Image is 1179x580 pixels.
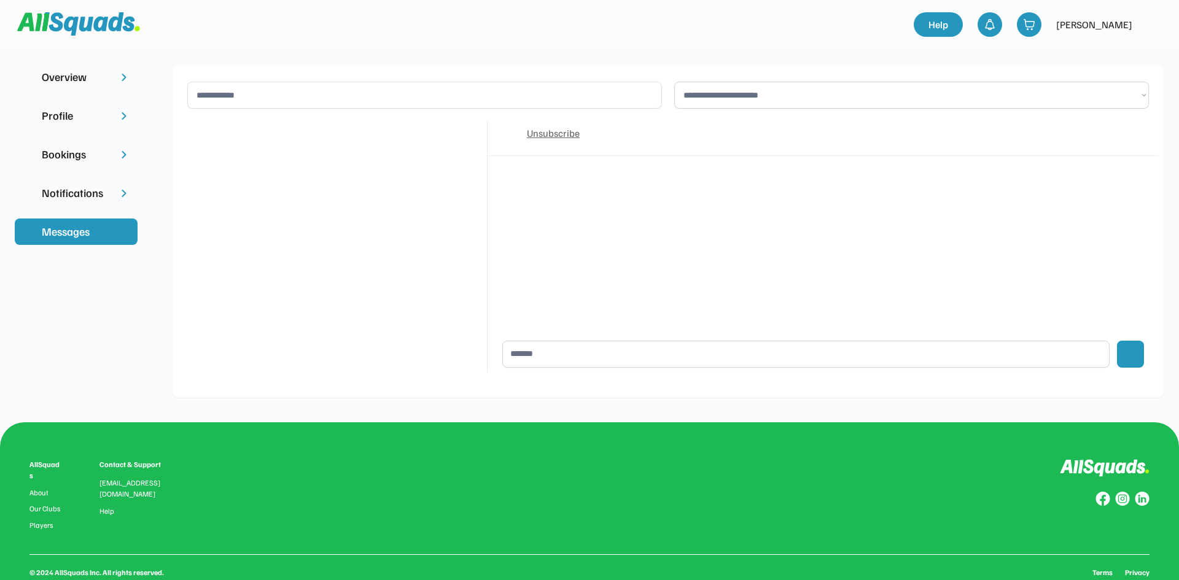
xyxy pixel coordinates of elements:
img: yH5BAEAAAAALAAAAAABAAEAAAIBRAA7 [22,187,34,199]
img: bell-03%20%281%29.svg [984,18,996,31]
img: chevron-right.svg [118,149,130,161]
img: chevron-right.svg [118,187,130,199]
div: Notifications [42,185,111,201]
a: Terms [1092,567,1113,578]
img: yH5BAEAAAAALAAAAAABAAEAAAIBRAA7 [22,149,34,161]
div: [EMAIL_ADDRESS][DOMAIN_NAME] [99,478,176,500]
a: Privacy [1125,567,1150,578]
div: Bookings [42,146,111,163]
a: Help [914,12,963,37]
div: Messages [42,223,111,240]
img: shopping-cart-01%20%281%29.svg [1023,18,1035,31]
a: Our Clubs [29,505,63,513]
img: yH5BAEAAAAALAAAAAABAAEAAAIBRAA7 [118,226,130,238]
div: © 2024 AllSquads Inc. All rights reserved. [29,567,164,578]
div: Unsubscribe [527,126,580,141]
img: chevron-right.svg [118,110,130,122]
div: Contact & Support [99,459,176,470]
div: AllSquads [29,459,63,481]
div: [PERSON_NAME] [1056,17,1132,32]
a: About [29,489,63,497]
img: Group%20copy%206.svg [1135,492,1150,506]
img: Group%20copy%207.svg [1115,492,1130,506]
img: yH5BAEAAAAALAAAAAABAAEAAAIBRAA7 [22,226,34,238]
img: Group%20copy%208.svg [1095,492,1110,506]
img: yH5BAEAAAAALAAAAAABAAEAAAIBRAA7 [1140,12,1164,37]
a: Help [99,507,114,516]
img: Squad%20Logo.svg [17,12,140,36]
img: yH5BAEAAAAALAAAAAABAAEAAAIBRAA7 [495,126,519,150]
img: yH5BAEAAAAALAAAAAABAAEAAAIBRAA7 [22,71,34,83]
div: Overview [42,69,111,85]
img: yH5BAEAAAAALAAAAAABAAEAAAIBRAA7 [22,110,34,122]
img: chevron-right.svg [118,71,130,83]
img: Logo%20inverted.svg [1060,459,1150,477]
div: Profile [42,107,111,124]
